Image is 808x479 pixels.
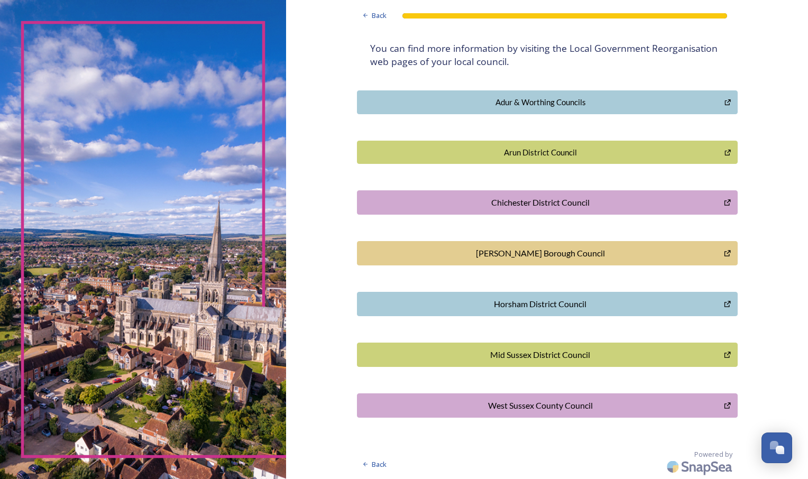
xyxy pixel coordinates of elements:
[372,11,387,21] span: Back
[357,393,738,418] button: West Sussex County Council
[363,96,719,108] div: Adur & Worthing Councils
[761,432,792,463] button: Open Chat
[363,196,719,209] div: Chichester District Council
[694,449,732,459] span: Powered by
[357,190,738,215] button: Chichester District Council
[372,459,387,469] span: Back
[363,247,719,260] div: [PERSON_NAME] Borough Council
[357,90,738,114] button: Adur & Worthing Councils
[363,146,719,159] div: Arun District Council
[363,348,719,361] div: Mid Sussex District Council
[363,298,719,310] div: Horsham District Council
[357,141,738,164] button: Arun District Council
[357,292,738,316] button: Horsham District Council
[357,241,738,265] button: Crawley Borough Council
[370,42,724,68] h4: You can find more information by visiting the Local Government Reorganisation web pages of your l...
[363,399,719,412] div: West Sussex County Council
[664,454,738,479] img: SnapSea Logo
[357,343,738,367] button: Mid Sussex District Council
